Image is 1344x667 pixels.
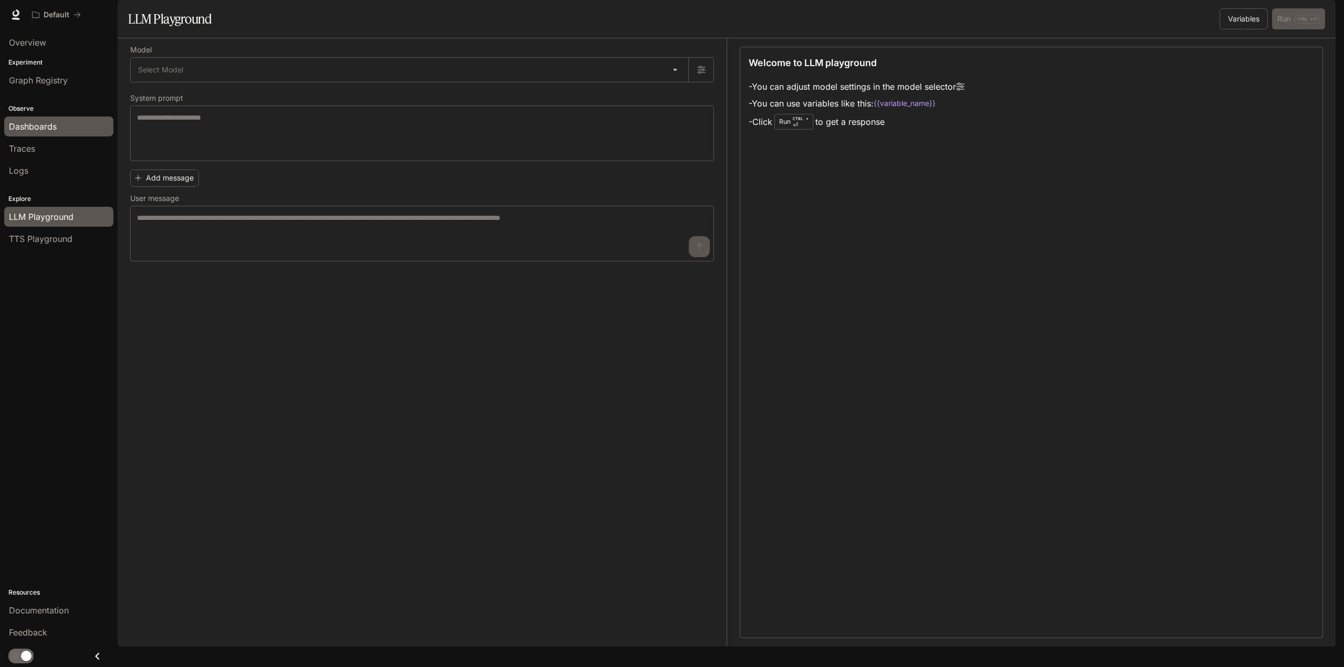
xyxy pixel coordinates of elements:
li: - You can adjust model settings in the model selector [749,78,964,95]
div: Select Model [131,58,688,82]
p: Default [44,10,69,19]
li: - You can use variables like this: [749,95,964,112]
button: Variables [1220,8,1268,29]
h1: LLM Playground [128,8,212,29]
li: - Click to get a response [749,112,964,132]
p: Model [130,46,152,54]
p: Welcome to LLM playground [749,56,877,70]
p: CTRL + [793,115,808,122]
button: All workspaces [27,4,86,25]
span: Select Model [138,65,183,75]
p: User message [130,195,179,202]
p: ⏎ [793,115,808,128]
button: Add message [130,170,199,187]
div: Run [774,114,813,130]
code: {{variable_name}} [874,98,936,109]
p: System prompt [130,94,183,102]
